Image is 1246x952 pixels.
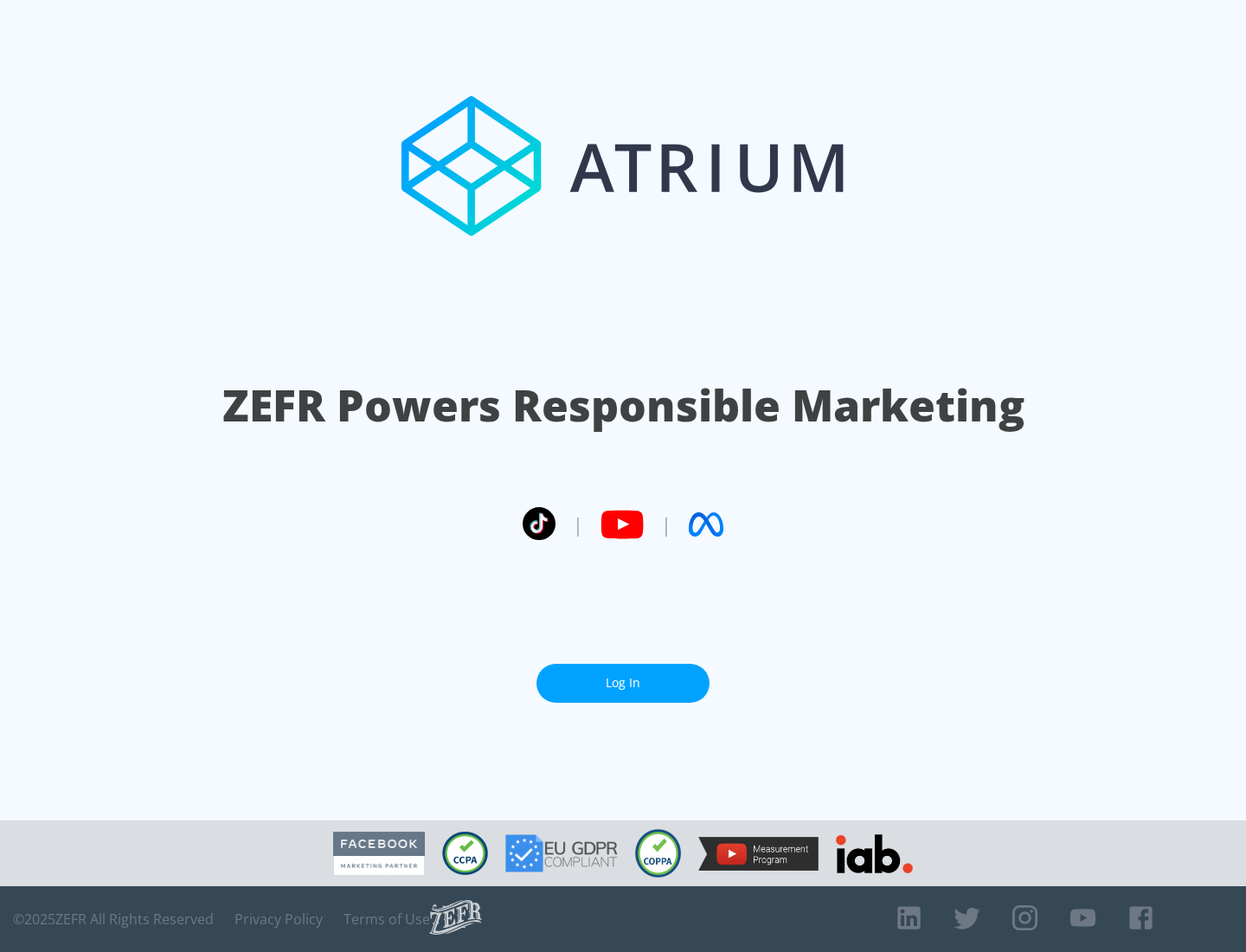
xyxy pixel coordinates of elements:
a: Log In [536,664,710,703]
a: Privacy Policy [234,910,323,928]
img: YouTube Measurement Program [698,837,819,871]
span: | [573,511,583,537]
img: IAB [836,834,913,873]
h1: ZEFR Powers Responsible Marketing [222,376,1024,435]
span: © 2025 ZEFR All Rights Reserved [13,910,214,928]
a: Terms of Use [344,910,430,928]
img: Facebook Marketing Partner [333,832,425,876]
img: CCPA Compliant [442,832,488,875]
img: GDPR Compliant [505,834,618,872]
span: | [661,511,671,537]
img: COPPA Compliant [635,829,681,878]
